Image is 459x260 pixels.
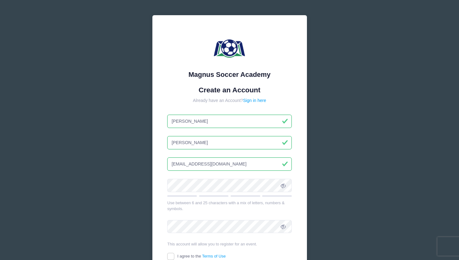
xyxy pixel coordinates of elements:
img: Magnus Soccer Academy [211,30,248,68]
h1: Create an Account [167,86,292,94]
input: Last Name [167,136,292,149]
input: I agree to theTerms of Use [167,253,174,260]
a: Sign in here [243,98,266,103]
a: Terms of Use [202,254,226,258]
span: I agree to the [177,254,226,258]
div: This account will allow you to register for an event. [167,241,292,247]
input: Email [167,157,292,171]
div: Already have an Account? [167,97,292,104]
input: First Name [167,115,292,128]
div: Use between 6 and 25 characters with a mix of letters, numbers & symbols. [167,200,292,212]
div: Magnus Soccer Academy [167,69,292,80]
